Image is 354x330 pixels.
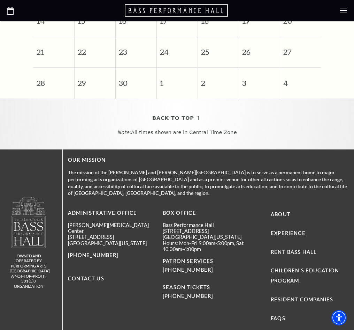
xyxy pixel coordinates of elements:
span: 4 [280,68,321,92]
span: Back To Top [152,114,194,123]
span: 22 [75,37,115,61]
span: 24 [157,37,198,61]
p: PATRON SERVICES [PHONE_NUMBER] [163,257,252,274]
span: 21 [33,37,74,61]
p: Hours: Mon-Fri 9:00am-5:00pm, Sat 10:00am-4:00pm [163,240,252,252]
span: 1 [157,68,198,92]
p: [STREET_ADDRESS] [68,234,157,240]
span: 3 [239,68,280,92]
p: OUR MISSION [68,156,347,164]
span: 28 [33,68,74,92]
a: Experience [271,230,306,236]
em: Note: [117,130,131,135]
span: 25 [198,37,239,61]
span: 30 [116,68,156,92]
a: Open this option [7,6,14,16]
a: Rent Bass Hall [271,249,317,255]
span: 2 [198,68,239,92]
p: [PERSON_NAME][MEDICAL_DATA] Center [68,222,157,234]
p: Administrative Office [68,209,157,218]
a: Resident Companies [271,296,333,302]
a: Open this option [125,3,229,17]
span: 23 [116,37,156,61]
a: FAQs [271,315,285,321]
p: BOX OFFICE [163,209,252,218]
p: [STREET_ADDRESS] [163,228,252,234]
p: The mission of the [PERSON_NAME] and [PERSON_NAME][GEOGRAPHIC_DATA] is to serve as a permanent ho... [68,169,347,197]
a: Contact Us [68,276,104,281]
span: 26 [239,37,280,61]
p: owned and operated by Performing Arts [GEOGRAPHIC_DATA], A NOT-FOR-PROFIT 501(C)3 ORGANIZATION [10,254,47,289]
span: 29 [75,68,115,92]
p: SEASON TICKETS [PHONE_NUMBER] [163,274,252,301]
span: 27 [280,37,321,61]
img: owned and operated by Performing Arts Fort Worth, A NOT-FOR-PROFIT 501(C)3 ORGANIZATION [11,197,46,248]
p: All times shown are in Central Time Zone [7,130,347,135]
div: Accessibility Menu [331,310,347,325]
a: About [271,211,291,217]
p: [GEOGRAPHIC_DATA][US_STATE] [68,240,157,246]
p: [GEOGRAPHIC_DATA][US_STATE] [163,234,252,240]
a: Children's Education Program [271,267,339,284]
p: [PHONE_NUMBER] [68,251,157,260]
p: Bass Performance Hall [163,222,252,228]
